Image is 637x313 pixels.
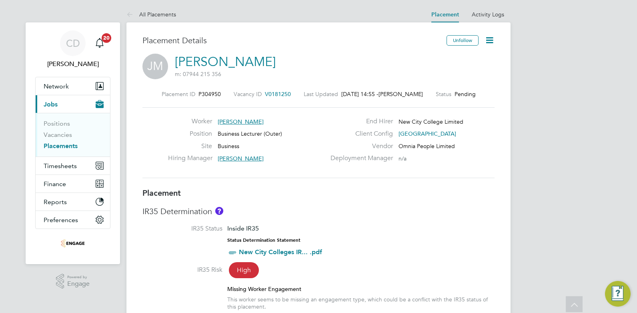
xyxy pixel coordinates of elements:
span: Preferences [44,216,78,224]
span: Finance [44,180,66,188]
nav: Main navigation [26,22,120,264]
a: Go to home page [35,237,110,250]
span: V0181250 [265,90,291,98]
span: [DATE] 14:55 - [341,90,379,98]
div: Jobs [36,113,110,156]
span: Network [44,82,69,90]
a: Powered byEngage [56,274,90,289]
a: Placements [44,142,78,150]
label: Placement ID [162,90,195,98]
label: Vacancy ID [234,90,262,98]
h3: Placement Details [142,35,441,46]
span: [GEOGRAPHIC_DATA] [399,130,456,137]
a: Placement [431,11,459,18]
span: Engage [67,281,90,287]
strong: Status Determination Statement [227,237,300,243]
a: New City Colleges IR... .pdf [239,248,322,256]
label: Site [168,142,212,150]
span: [PERSON_NAME] [218,118,264,125]
label: Last Updated [304,90,338,98]
h3: IR35 Determination [142,206,495,217]
a: Vacancies [44,131,72,138]
a: Activity Logs [472,11,504,18]
label: IR35 Status [142,225,222,233]
span: [PERSON_NAME] [218,155,264,162]
b: Placement [142,188,181,198]
label: Client Config [326,130,393,138]
a: [PERSON_NAME] [175,54,276,70]
div: Missing Worker Engagement [227,285,495,293]
span: Business [218,142,239,150]
button: Network [36,77,110,95]
span: Timesheets [44,162,77,170]
span: Jobs [44,100,58,108]
label: IR35 Risk [142,266,222,274]
span: [PERSON_NAME] [379,90,423,98]
a: 20 [92,30,108,56]
span: New City College Limited [399,118,463,125]
button: Engage Resource Center [605,281,631,307]
button: Unfollow [447,35,479,46]
span: Powered by [67,274,90,281]
span: P304950 [198,90,221,98]
img: omniapeople-logo-retina.png [61,237,85,250]
div: This worker seems to be missing an engagement type, which could be a conflict with the IR35 statu... [227,296,495,310]
label: Vendor [326,142,393,150]
span: Pending [455,90,476,98]
button: Finance [36,175,110,193]
span: m: 07944 215 356 [175,70,221,78]
label: Deployment Manager [326,154,393,163]
button: Jobs [36,95,110,113]
span: n/a [399,155,407,162]
label: End Hirer [326,117,393,126]
button: About IR35 [215,207,223,215]
label: Position [168,130,212,138]
span: CD [66,38,80,48]
button: Timesheets [36,157,110,175]
label: Hiring Manager [168,154,212,163]
span: Claire Duggan [35,59,110,69]
button: Preferences [36,211,110,229]
a: CD[PERSON_NAME] [35,30,110,69]
span: JM [142,54,168,79]
button: Reports [36,193,110,211]
label: Status [436,90,451,98]
a: Positions [44,120,70,127]
span: Business Lecturer (Outer) [218,130,282,137]
span: Inside IR35 [227,225,259,232]
label: Worker [168,117,212,126]
span: Reports [44,198,67,206]
span: 20 [102,33,111,43]
a: All Placements [126,11,176,18]
span: High [229,262,259,278]
span: Omnia People Limited [399,142,455,150]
